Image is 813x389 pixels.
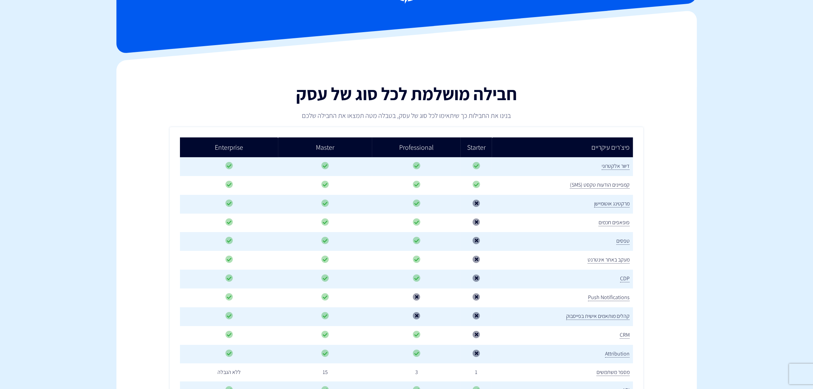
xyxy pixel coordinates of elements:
[278,137,372,158] td: Master
[180,363,278,381] td: ללא הגבלה
[461,363,492,381] td: 1
[602,162,630,170] span: דיוור אלקטרוני
[620,275,630,282] span: CDP
[372,137,461,158] td: Professional
[588,294,630,301] span: Push Notifications
[605,350,630,358] span: Attribution
[570,181,630,189] span: קמפיינים הודעות טקסט (SMS)
[180,137,278,158] td: Enterprise
[599,219,630,226] span: פופאפים חכמים
[616,237,630,245] span: טפסים
[222,111,591,120] p: בנינו את החבילות כך שיתאימו לכל סוג של עסק, בטבלה מטה תמצאו את החבילה שלכם
[566,312,630,320] span: קהלים מותאמים אישית בפייסבוק
[372,363,461,381] td: 3
[492,137,633,158] td: פיצ׳רים עיקריים
[597,368,630,376] span: מספר משתמשים
[594,200,630,207] span: מרקטינג אוטומיישן
[222,84,591,104] h1: חבילה מושלמת לכל סוג של עסק
[278,363,372,381] td: 15
[588,256,630,264] span: מעקב באתר אינטרנט
[461,137,492,158] td: Starter
[620,331,630,339] span: CRM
